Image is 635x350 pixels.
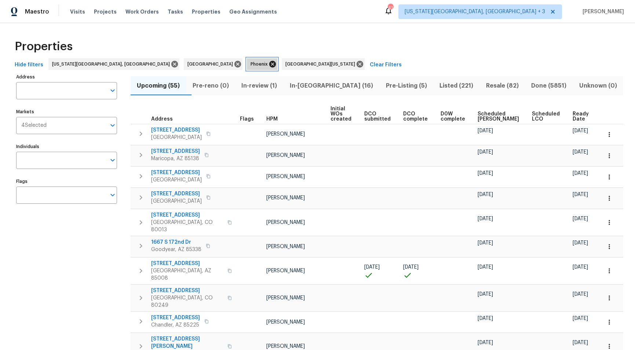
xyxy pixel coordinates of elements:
[187,60,236,68] span: [GEOGRAPHIC_DATA]
[184,58,242,70] div: [GEOGRAPHIC_DATA]
[151,287,223,294] span: [STREET_ADDRESS]
[266,195,305,200] span: [PERSON_NAME]
[438,81,475,91] span: Listed (221)
[15,43,73,50] span: Properties
[151,314,200,321] span: [STREET_ADDRESS]
[573,240,588,246] span: [DATE]
[151,335,223,350] span: [STREET_ADDRESS][PERSON_NAME]
[229,8,277,15] span: Geo Assignments
[478,192,493,197] span: [DATE]
[151,126,202,134] span: [STREET_ADDRESS]
[16,144,117,149] label: Individuals
[247,58,277,70] div: Phoenix
[240,117,254,122] span: Flags
[151,267,223,282] span: [GEOGRAPHIC_DATA], AZ 85008
[573,340,588,345] span: [DATE]
[151,148,200,155] span: [STREET_ADDRESS]
[405,8,545,15] span: [US_STATE][GEOGRAPHIC_DATA], [GEOGRAPHIC_DATA] + 3
[331,106,352,122] span: Initial WOs created
[94,8,117,15] span: Projects
[403,111,428,122] span: DCO complete
[441,111,465,122] span: D0W complete
[478,171,493,176] span: [DATE]
[478,292,493,297] span: [DATE]
[573,216,588,221] span: [DATE]
[388,4,393,12] div: 41
[135,81,182,91] span: Upcoming (55)
[15,60,43,70] span: Hide filters
[573,292,588,297] span: [DATE]
[403,265,419,270] span: [DATE]
[364,265,380,270] span: [DATE]
[107,85,118,96] button: Open
[192,8,220,15] span: Properties
[16,75,117,79] label: Address
[282,58,365,70] div: [GEOGRAPHIC_DATA][US_STATE]
[285,60,358,68] span: [GEOGRAPHIC_DATA][US_STATE]
[191,81,231,91] span: Pre-reno (0)
[266,268,305,273] span: [PERSON_NAME]
[266,344,305,349] span: [PERSON_NAME]
[107,190,118,200] button: Open
[573,265,588,270] span: [DATE]
[151,198,202,205] span: [GEOGRAPHIC_DATA]
[266,117,278,122] span: HPM
[266,174,305,179] span: [PERSON_NAME]
[266,220,305,225] span: [PERSON_NAME]
[52,60,173,68] span: [US_STATE][GEOGRAPHIC_DATA], [GEOGRAPHIC_DATA]
[370,60,402,70] span: Clear Filters
[573,128,588,133] span: [DATE]
[266,295,305,301] span: [PERSON_NAME]
[478,111,519,122] span: Scheduled [PERSON_NAME]
[151,117,173,122] span: Address
[21,122,47,129] span: 4 Selected
[251,60,271,68] span: Phoenix
[478,240,493,246] span: [DATE]
[151,134,202,141] span: [GEOGRAPHIC_DATA]
[532,111,560,122] span: Scheduled LCO
[151,219,223,233] span: [GEOGRAPHIC_DATA], CO 80013
[478,128,493,133] span: [DATE]
[70,8,85,15] span: Visits
[151,155,200,162] span: Maricopa, AZ 85138
[168,9,183,14] span: Tasks
[364,111,391,122] span: DCO submitted
[529,81,569,91] span: Done (5851)
[151,294,223,309] span: [GEOGRAPHIC_DATA], CO 80249
[151,246,201,253] span: Goodyear, AZ 85338
[478,340,493,345] span: [DATE]
[151,321,200,329] span: Chandler, AZ 85225
[573,316,588,321] span: [DATE]
[484,81,521,91] span: Resale (82)
[107,120,118,130] button: Open
[266,153,305,158] span: [PERSON_NAME]
[478,265,493,270] span: [DATE]
[384,81,429,91] span: Pre-Listing (5)
[266,244,305,249] span: [PERSON_NAME]
[12,58,46,72] button: Hide filters
[266,320,305,325] span: [PERSON_NAME]
[125,8,159,15] span: Work Orders
[151,190,202,198] span: [STREET_ADDRESS]
[577,81,619,91] span: Unknown (0)
[151,176,202,184] span: [GEOGRAPHIC_DATA]
[16,110,117,114] label: Markets
[573,171,588,176] span: [DATE]
[151,211,223,219] span: [STREET_ADDRESS]
[367,58,405,72] button: Clear Filters
[580,8,624,15] span: [PERSON_NAME]
[478,150,493,155] span: [DATE]
[288,81,375,91] span: In-[GEOGRAPHIC_DATA] (16)
[48,58,179,70] div: [US_STATE][GEOGRAPHIC_DATA], [GEOGRAPHIC_DATA]
[478,216,493,221] span: [DATE]
[573,111,589,122] span: Ready Date
[25,8,49,15] span: Maestro
[240,81,279,91] span: In-review (1)
[151,260,223,267] span: [STREET_ADDRESS]
[107,155,118,165] button: Open
[151,169,202,176] span: [STREET_ADDRESS]
[151,239,201,246] span: 1667 S 172nd Dr
[573,150,588,155] span: [DATE]
[16,179,117,184] label: Flags
[266,132,305,137] span: [PERSON_NAME]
